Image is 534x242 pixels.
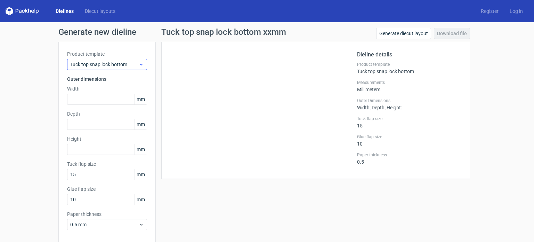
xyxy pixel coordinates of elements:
[135,119,147,130] span: mm
[357,134,461,147] div: 10
[58,28,476,36] h1: Generate new dieline
[357,62,461,67] label: Product template
[357,116,461,128] div: 15
[357,134,461,140] label: Glue flap size
[70,221,139,228] span: 0.5 mm
[357,116,461,122] label: Tuck flap size
[357,105,371,110] span: Width :
[67,211,147,218] label: Paper thickness
[67,50,147,57] label: Product template
[357,152,461,165] div: 0.5
[67,135,147,142] label: Height
[135,144,147,155] span: mm
[161,28,286,36] h1: Tuck top snap lock bottom xxmm
[79,8,121,15] a: Diecut layouts
[70,61,139,68] span: Tuck top snap lock bottom
[357,50,461,59] h2: Dieline details
[357,62,461,74] div: Tuck top snap lock bottom
[67,76,147,83] h3: Outer dimensions
[371,105,386,110] span: , Depth :
[135,94,147,104] span: mm
[357,152,461,158] label: Paper thickness
[504,8,528,15] a: Log in
[386,105,402,110] span: , Height :
[135,169,147,180] span: mm
[50,8,79,15] a: Dielines
[357,98,461,103] label: Outer Dimensions
[475,8,504,15] a: Register
[67,110,147,117] label: Depth
[67,85,147,92] label: Width
[376,28,431,39] a: Generate diecut layout
[357,80,461,85] label: Measurements
[67,161,147,167] label: Tuck flap size
[67,186,147,193] label: Glue flap size
[135,194,147,205] span: mm
[357,80,461,92] div: Millimeters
